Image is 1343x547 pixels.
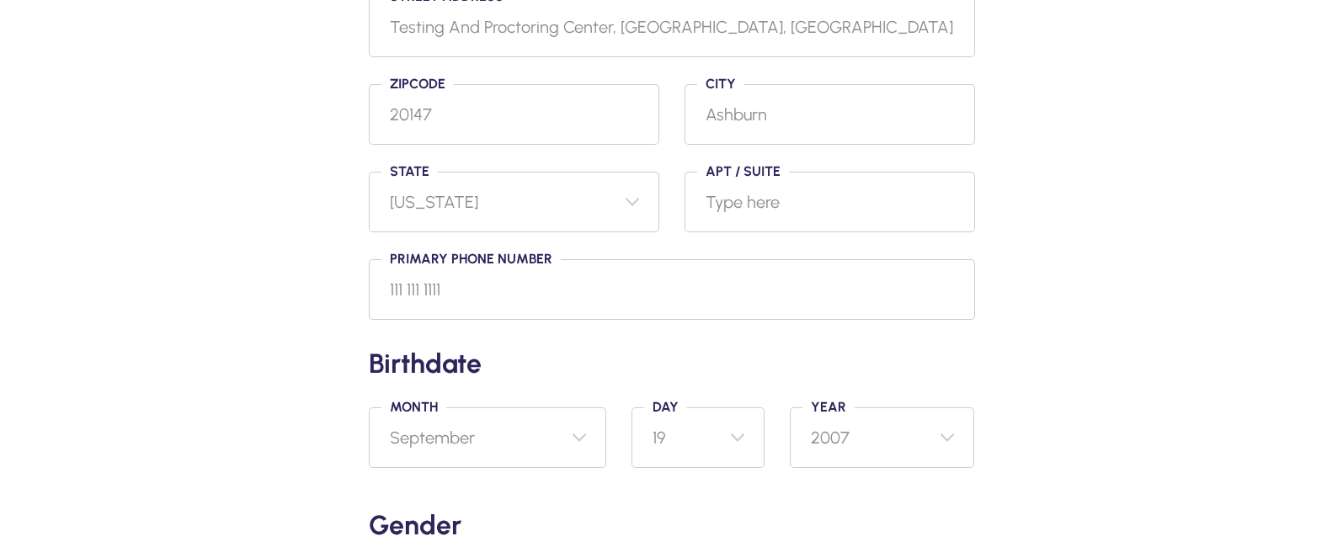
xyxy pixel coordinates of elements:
[802,401,855,414] label: year
[369,508,975,542] h2: Gender
[369,259,975,320] input: (000) 000-0000
[369,84,659,145] input: Type here
[697,77,744,91] label: City
[381,165,438,178] label: State
[697,165,789,178] label: Apt / Suite
[685,84,975,145] input: Type here
[685,172,975,232] input: Type here
[381,401,446,414] label: Month
[369,347,975,380] h2: Birthdate
[381,77,454,91] label: Zipcode
[644,401,687,414] label: Day
[369,172,659,232] select: >
[381,252,561,266] label: Primary phone number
